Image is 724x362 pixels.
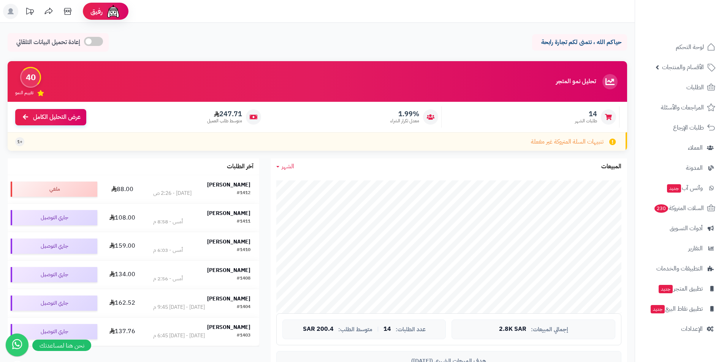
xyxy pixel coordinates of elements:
h3: آخر الطلبات [227,163,253,170]
span: متوسط طلب العميل [207,118,242,124]
a: أدوات التسويق [640,219,719,237]
a: الطلبات [640,78,719,96]
strong: [PERSON_NAME] [207,295,250,303]
a: الشهر [276,162,294,171]
h3: المبيعات [601,163,621,170]
span: وآتس آب [666,183,703,193]
span: تطبيق المتجر [658,283,703,294]
span: تنبيهات السلة المتروكة غير مفعلة [531,138,604,146]
span: 2.8K SAR [499,326,526,333]
span: الشهر [282,162,294,171]
span: الإعدادات [681,324,703,334]
td: 88.00 [100,175,144,203]
strong: [PERSON_NAME] [207,238,250,246]
div: [DATE] - [DATE] 9:45 م [153,304,205,311]
span: الطلبات [686,82,704,93]
div: [DATE] - 2:26 ص [153,190,192,197]
span: +1 [17,139,22,145]
span: طلبات الشهر [575,118,597,124]
div: جاري التوصيل [11,296,97,311]
strong: [PERSON_NAME] [207,209,250,217]
a: الإعدادات [640,320,719,338]
a: تحديثات المنصة [20,4,39,21]
div: #1408 [237,275,250,283]
a: عرض التحليل الكامل [15,109,86,125]
div: #1404 [237,304,250,311]
strong: [PERSON_NAME] [207,181,250,189]
span: جديد [651,305,665,313]
span: أدوات التسويق [670,223,703,234]
a: تطبيق نقاط البيعجديد [640,300,719,318]
span: متوسط الطلب: [338,326,372,333]
span: 14 [575,110,597,118]
span: عرض التحليل الكامل [33,113,81,122]
a: العملاء [640,139,719,157]
span: المراجعات والأسئلة [661,102,704,113]
a: المراجعات والأسئلة [640,98,719,117]
div: #1411 [237,218,250,226]
span: | [377,326,379,332]
a: المدونة [640,159,719,177]
a: طلبات الإرجاع [640,119,719,137]
span: التطبيقات والخدمات [656,263,703,274]
span: إجمالي المبيعات: [531,326,568,333]
a: لوحة التحكم [640,38,719,56]
span: الأقسام والمنتجات [662,62,704,73]
td: 134.00 [100,261,144,289]
div: أمس - 2:56 م [153,275,183,283]
span: 247.71 [207,110,242,118]
td: 137.76 [100,318,144,346]
a: وآتس آبجديد [640,179,719,197]
div: أمس - 6:03 م [153,247,183,254]
span: معدل تكرار الشراء [390,118,419,124]
span: 230 [654,204,668,213]
div: جاري التوصيل [11,239,97,254]
div: [DATE] - [DATE] 6:45 م [153,332,205,340]
span: العملاء [688,142,703,153]
div: #1403 [237,332,250,340]
span: السلات المتروكة [654,203,704,213]
div: #1410 [237,247,250,254]
td: 162.52 [100,289,144,317]
td: 159.00 [100,232,144,260]
div: جاري التوصيل [11,324,97,339]
a: تطبيق المتجرجديد [640,280,719,298]
span: طلبات الإرجاع [673,122,704,133]
span: تقييم النمو [15,90,33,96]
div: جاري التوصيل [11,210,97,225]
span: رفيق [90,7,103,16]
p: حياكم الله ، نتمنى لكم تجارة رابحة [538,38,621,47]
a: التطبيقات والخدمات [640,259,719,278]
div: #1412 [237,190,250,197]
img: ai-face.png [106,4,121,19]
span: 14 [383,326,391,333]
span: جديد [667,184,681,193]
span: 1.99% [390,110,419,118]
span: التقارير [688,243,703,254]
div: ملغي [11,182,97,197]
span: إعادة تحميل البيانات التلقائي [16,38,80,47]
td: 108.00 [100,204,144,232]
span: تطبيق نقاط البيع [650,304,703,314]
span: جديد [659,285,673,293]
span: عدد الطلبات: [396,326,426,333]
strong: [PERSON_NAME] [207,323,250,331]
strong: [PERSON_NAME] [207,266,250,274]
div: جاري التوصيل [11,267,97,282]
a: السلات المتروكة230 [640,199,719,217]
a: التقارير [640,239,719,258]
div: أمس - 8:58 م [153,218,183,226]
span: المدونة [686,163,703,173]
span: لوحة التحكم [676,42,704,52]
h3: تحليل نمو المتجر [556,78,596,85]
span: 200.4 SAR [303,326,334,333]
